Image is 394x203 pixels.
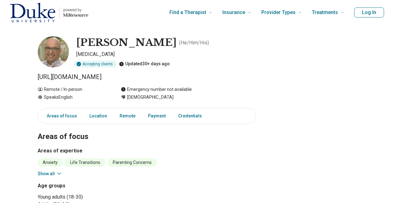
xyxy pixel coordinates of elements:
[108,158,157,167] li: Parenting Concerns
[65,158,105,167] li: Life Transitions
[312,8,338,17] span: Treatments
[174,110,209,122] a: Credentials
[354,7,384,17] button: Log In
[86,110,111,122] a: Location
[261,8,296,17] span: Provider Types
[74,61,116,67] div: Accepting clients
[38,36,69,67] img: George Nichols, Psychologist
[222,8,245,17] span: Insurance
[38,171,62,177] button: Show all
[144,110,169,122] a: Payment
[76,36,177,49] h1: [PERSON_NAME]
[121,86,192,93] div: Emergency number not available
[38,86,108,93] div: Remote / In-person
[38,72,256,81] p: [URL][DOMAIN_NAME]
[127,94,173,101] span: [DEMOGRAPHIC_DATA]
[38,182,144,190] h3: Age groups
[38,94,108,101] div: Speaks English
[38,147,256,155] h3: Areas of expertise
[10,2,88,22] a: Home page
[39,110,81,122] a: Areas of focus
[63,7,88,12] p: powered by
[76,51,256,58] p: [MEDICAL_DATA]
[179,39,209,47] p: ( He/Him/His )
[169,8,206,17] span: Find a Therapist
[119,61,170,67] div: Updated 30+ days ago
[116,110,139,122] a: Remote
[38,158,63,167] li: Anxiety
[38,193,144,201] li: Young adults (18-30)
[38,116,256,142] h2: Areas of focus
